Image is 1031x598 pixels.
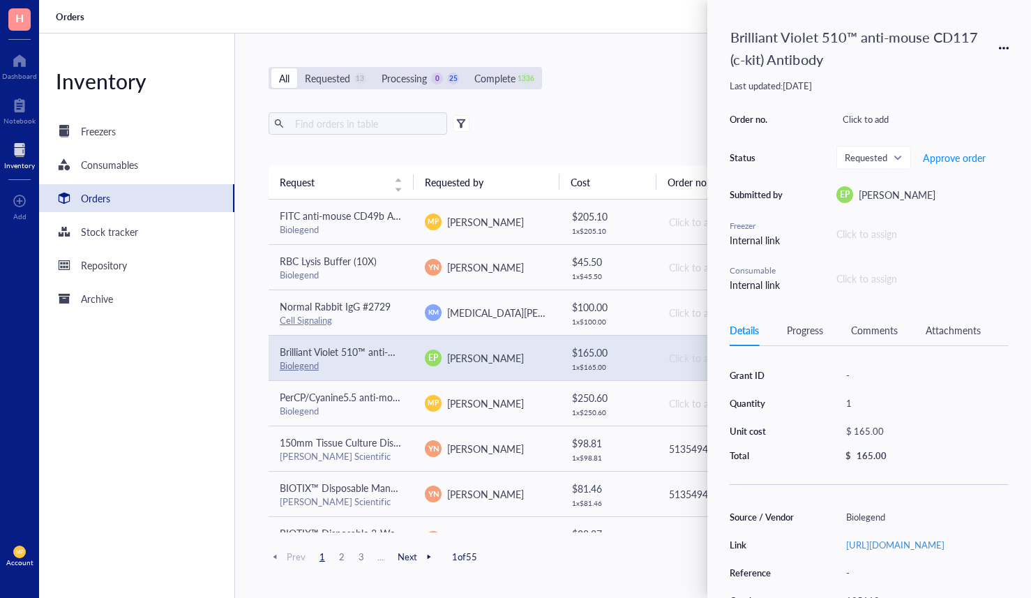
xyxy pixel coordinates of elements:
div: $ 88.87 [572,526,645,541]
span: Prev [269,551,306,563]
div: 5135494 [669,441,790,456]
input: Find orders in table [289,113,442,134]
span: Request [280,174,386,190]
div: Click to add [669,350,790,366]
div: $ 98.81 [572,435,645,451]
div: 1 [840,394,1009,413]
div: Click to assign [836,271,1009,286]
span: Approve order [923,152,986,163]
span: 3 [353,551,370,563]
div: Submitted by [730,188,785,201]
div: Status [730,151,785,164]
span: Brilliant Violet 510™ anti-mouse CD117 (c-kit) Antibody [280,345,520,359]
div: - [840,366,1009,385]
div: Unit cost [730,425,801,438]
div: Quantity [730,397,801,410]
div: $ [845,449,851,462]
span: H [15,9,24,27]
div: 5135494 [669,532,790,547]
div: Biolegend [280,269,402,281]
span: ... [372,551,389,563]
div: Freezer [730,220,785,232]
span: FITC anti-mouse CD49b Antibody [280,209,426,223]
div: - [840,563,1009,583]
div: Progress [787,322,823,338]
div: 1336 [520,73,532,84]
div: All [279,70,289,86]
div: Order no. [730,113,785,126]
span: 150mm Tissue Culture Dishes [280,435,408,449]
div: 13 [354,73,366,84]
span: BIOTIX™ Disposable Manual 25mL Reagent Reservoirs [280,481,515,495]
div: Click to add [669,305,790,320]
div: Total [730,449,801,462]
div: Inventory [4,161,35,170]
div: Attachments [926,322,981,338]
div: 0 [431,73,443,84]
a: Biolegend [280,359,319,372]
div: Orders [81,190,110,206]
th: Order no. [656,165,802,199]
div: $ 250.60 [572,390,645,405]
a: Cell Signaling [280,313,332,327]
span: BIOTIX™ Disposable 3-Well Divided 25mL Reagent Reservoirs [280,526,547,540]
a: Orders [56,10,87,23]
th: Requested by [414,165,559,199]
div: 165.00 [857,449,887,462]
div: Biolegend [840,507,1009,527]
div: Click to add [669,214,790,230]
td: 5135494 [656,426,802,471]
a: Notebook [3,94,36,125]
div: Requested [305,70,350,86]
div: Link [730,539,801,551]
div: $ 165.00 [840,421,1003,441]
div: [PERSON_NAME] Scientific [280,495,402,508]
a: [URL][DOMAIN_NAME] [846,538,945,551]
div: Add [13,212,27,220]
div: Repository [81,257,127,273]
a: Inventory [4,139,35,170]
span: MP [428,398,439,408]
td: Click to add [656,290,802,335]
span: YN [428,442,439,454]
div: Internal link [730,232,785,248]
div: 1 x $ 165.00 [572,363,645,371]
div: 1 x $ 250.60 [572,408,645,417]
div: Consumable [730,264,785,277]
div: Inventory [39,67,234,95]
a: Repository [39,251,234,279]
div: Processing [382,70,427,86]
div: Click to add [669,396,790,411]
div: 1 x $ 98.81 [572,454,645,462]
span: 2 [333,551,350,563]
span: PerCP/Cyanine5.5 anti-mouse CD172a (SIRPα) Antibody [280,390,522,404]
div: $ 165.00 [572,345,645,360]
a: Freezers [39,117,234,145]
div: $ 81.46 [572,481,645,496]
div: Biolegend [280,223,402,236]
td: 5135494 [656,471,802,516]
div: Internal link [730,277,785,292]
span: [PERSON_NAME] [859,188,935,202]
div: Source / Vendor [730,511,801,523]
div: [PERSON_NAME] Scientific [280,450,402,463]
span: 1 of 55 [452,551,477,563]
div: Dashboard [2,72,37,80]
div: Reference [730,567,801,579]
span: [PERSON_NAME] [447,351,524,365]
button: Approve order [922,147,986,169]
th: Request [269,165,414,199]
span: KM [428,307,439,317]
div: 1 x $ 81.46 [572,499,645,507]
span: EP [428,352,438,364]
div: Details [730,322,759,338]
span: [PERSON_NAME] [447,487,524,501]
span: RBC Lysis Buffer (10X) [280,254,377,268]
div: Archive [81,291,113,306]
div: Notebook [3,117,36,125]
a: Stock tracker [39,218,234,246]
div: $ 205.10 [572,209,645,224]
span: YN [428,261,439,273]
div: Biolegend [280,405,402,417]
div: Complete [474,70,515,86]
